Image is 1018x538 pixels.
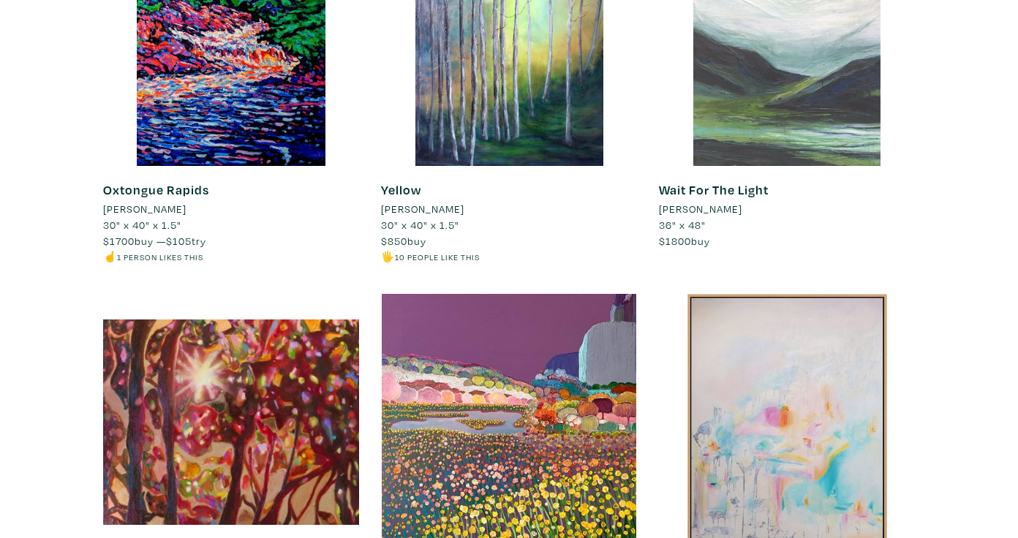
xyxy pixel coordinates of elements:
a: [PERSON_NAME] [103,201,359,217]
li: 🖐️ [381,249,637,265]
li: [PERSON_NAME] [381,201,464,217]
span: $105 [166,234,192,248]
span: buy [381,234,426,248]
a: Wait For The Light [659,181,769,198]
li: [PERSON_NAME] [659,201,742,217]
li: ☝️ [103,249,359,265]
span: $850 [381,234,407,248]
span: buy [659,234,710,248]
small: 1 person likes this [117,251,203,262]
a: [PERSON_NAME] [381,201,637,217]
a: Yellow [381,181,421,198]
span: 30" x 40" x 1.5" [103,218,181,232]
span: $1700 [103,234,135,248]
span: 36" x 48" [659,218,706,232]
li: [PERSON_NAME] [103,201,186,217]
span: 30" x 40" x 1.5" [381,218,459,232]
a: Oxtongue Rapids [103,181,209,198]
span: buy — try [103,234,206,248]
small: 10 people like this [395,251,480,262]
a: [PERSON_NAME] [659,201,915,217]
span: $1800 [659,234,691,248]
